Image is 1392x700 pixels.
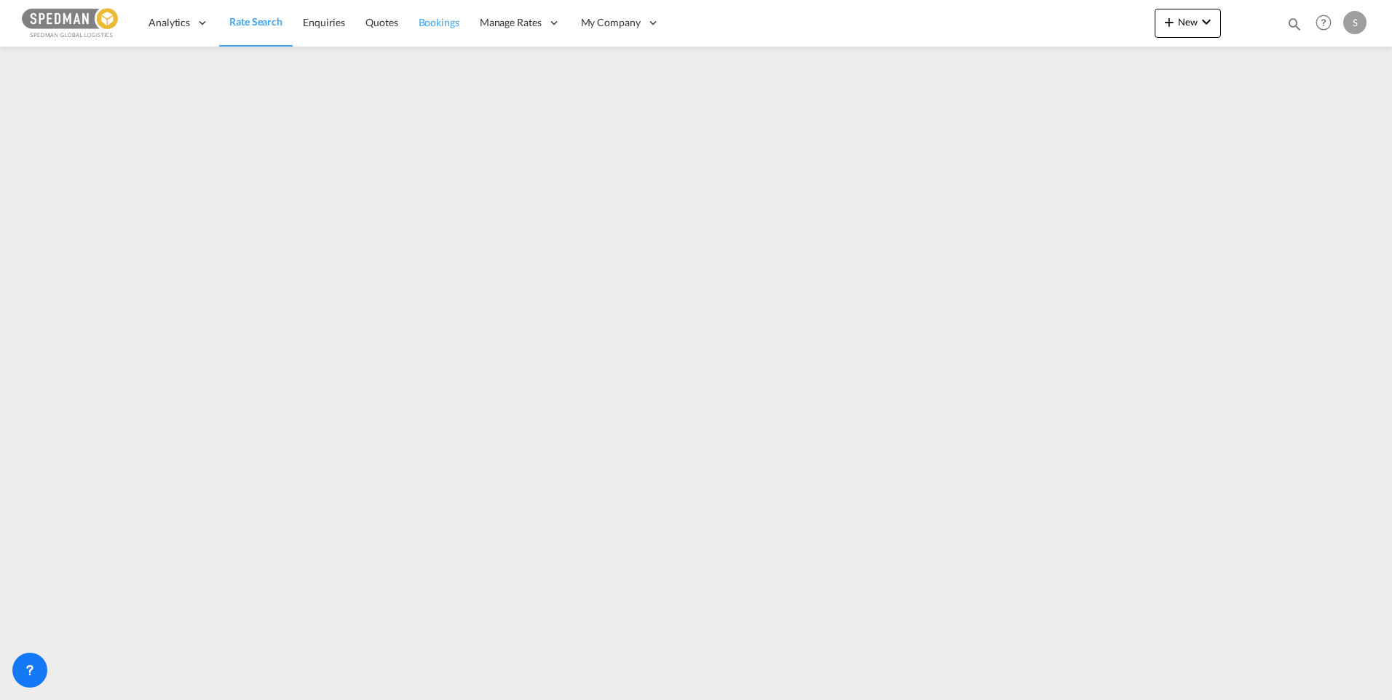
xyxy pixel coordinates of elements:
[303,16,345,28] span: Enquiries
[149,15,190,30] span: Analytics
[229,15,282,28] span: Rate Search
[480,15,542,30] span: Manage Rates
[1198,13,1215,31] md-icon: icon-chevron-down
[581,15,641,30] span: My Company
[1286,16,1302,38] div: icon-magnify
[1286,16,1302,32] md-icon: icon-magnify
[1343,11,1367,34] div: S
[419,16,459,28] span: Bookings
[1160,13,1178,31] md-icon: icon-plus 400-fg
[1311,10,1343,36] div: Help
[1160,16,1215,28] span: New
[1155,9,1221,38] button: icon-plus 400-fgNewicon-chevron-down
[22,7,120,39] img: c12ca350ff1b11efb6b291369744d907.png
[365,16,398,28] span: Quotes
[1311,10,1336,35] span: Help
